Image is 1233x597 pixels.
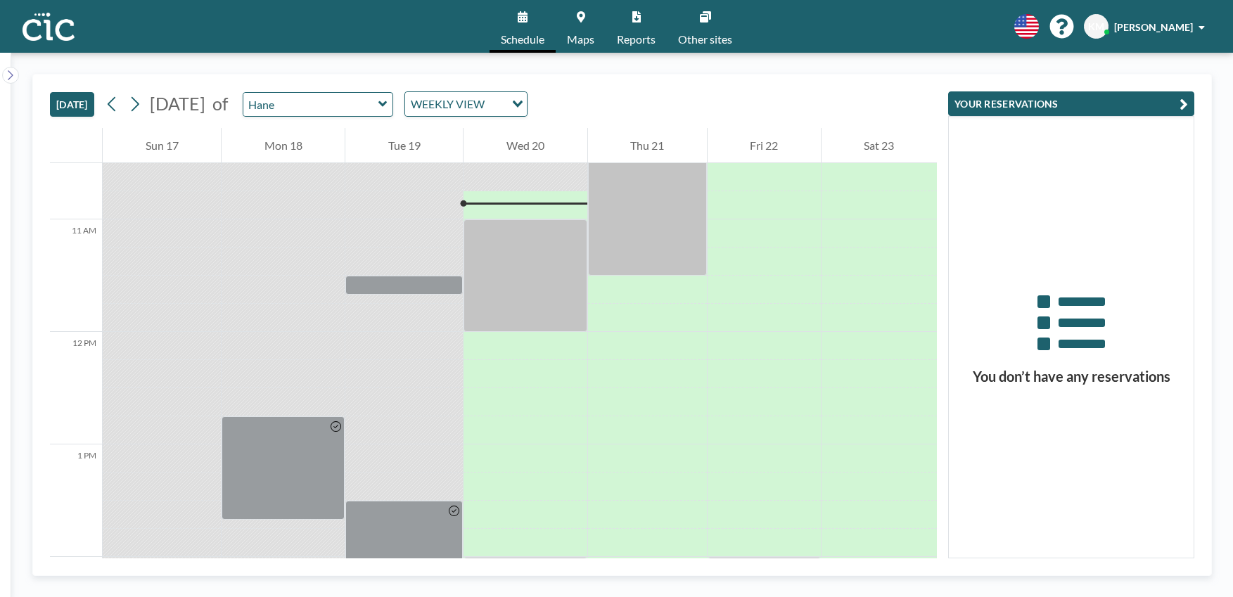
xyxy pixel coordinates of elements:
input: Search for option [489,95,504,113]
span: [PERSON_NAME] [1114,21,1193,33]
div: Thu 21 [588,128,707,163]
div: Wed 20 [464,128,587,163]
button: YOUR RESERVATIONS [948,91,1194,116]
div: 10 AM [50,107,102,219]
div: 11 AM [50,219,102,332]
button: [DATE] [50,92,94,117]
img: organization-logo [23,13,75,41]
div: Fri 22 [708,128,821,163]
div: Search for option [405,92,527,116]
span: Other sites [678,34,732,45]
div: Sun 17 [103,128,221,163]
span: of [212,93,228,115]
div: 12 PM [50,332,102,444]
div: 1 PM [50,444,102,557]
span: Reports [617,34,656,45]
div: Sat 23 [822,128,937,163]
span: WEEKLY VIEW [408,95,487,113]
div: Tue 19 [345,128,463,163]
div: Mon 18 [222,128,345,163]
span: Maps [567,34,594,45]
span: Schedule [501,34,544,45]
span: [DATE] [150,93,205,114]
span: KM [1088,20,1104,33]
input: Hane [243,93,378,116]
h3: You don’t have any reservations [949,368,1194,385]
